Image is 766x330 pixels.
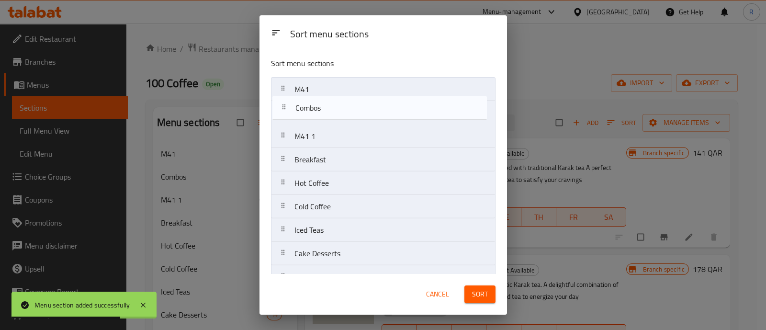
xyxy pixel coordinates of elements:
span: Cancel [426,288,449,300]
div: Sort menu sections [286,24,499,46]
button: Sort [464,285,496,303]
button: Cancel [422,285,453,303]
span: Sort [472,288,488,300]
div: Menu section added successfully [34,300,130,310]
p: Sort menu sections [271,57,449,69]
